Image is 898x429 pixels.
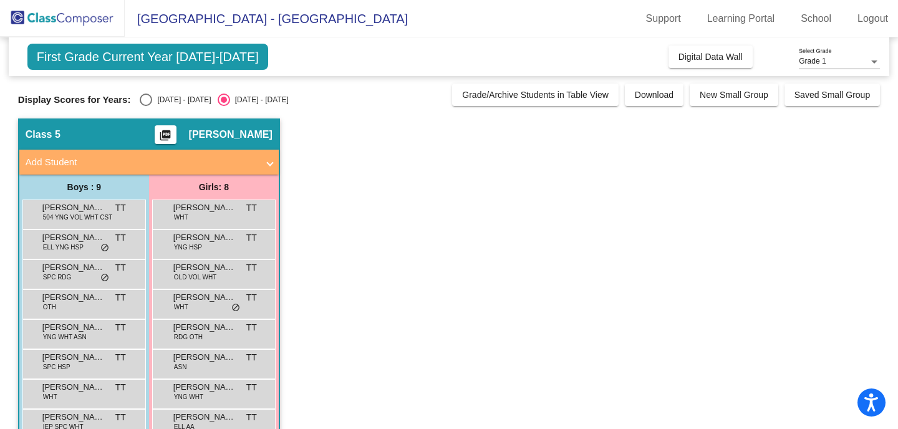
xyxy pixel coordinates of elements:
[625,84,683,106] button: Download
[42,321,105,334] span: [PERSON_NAME]
[799,57,826,65] span: Grade 1
[174,243,202,252] span: YNG HSP
[42,261,105,274] span: [PERSON_NAME]
[125,9,408,29] span: [GEOGRAPHIC_DATA] - [GEOGRAPHIC_DATA]
[173,411,236,423] span: [PERSON_NAME]
[173,321,236,334] span: [PERSON_NAME]
[246,291,257,304] span: TT
[158,129,173,147] mat-icon: picture_as_pdf
[155,125,176,144] button: Print Students Details
[174,213,188,222] span: WHT
[174,332,203,342] span: RDG OTH
[115,231,126,244] span: TT
[847,9,898,29] a: Logout
[149,175,279,200] div: Girls: 8
[18,94,131,105] span: Display Scores for Years:
[174,392,203,402] span: YNG WHT
[115,351,126,364] span: TT
[173,201,236,214] span: [PERSON_NAME]
[43,302,56,312] span: OTH
[678,52,743,62] span: Digital Data Wall
[700,90,768,100] span: New Small Group
[27,44,268,70] span: First Grade Current Year [DATE]-[DATE]
[43,213,113,222] span: 504 YNG VOL WHT CST
[115,381,126,394] span: TT
[173,381,236,393] span: [PERSON_NAME]
[246,261,257,274] span: TT
[42,201,105,214] span: [PERSON_NAME]
[42,291,105,304] span: [PERSON_NAME]
[231,303,240,313] span: do_not_disturb_alt
[140,94,288,106] mat-radio-group: Select an option
[19,175,149,200] div: Boys : 9
[115,261,126,274] span: TT
[246,381,257,394] span: TT
[173,291,236,304] span: [PERSON_NAME]
[635,90,673,100] span: Download
[42,231,105,244] span: [PERSON_NAME]
[246,351,257,364] span: TT
[26,155,258,170] mat-panel-title: Add Student
[785,84,880,106] button: Saved Small Group
[152,94,211,105] div: [DATE] - [DATE]
[100,243,109,253] span: do_not_disturb_alt
[246,321,257,334] span: TT
[100,273,109,283] span: do_not_disturb_alt
[43,362,70,372] span: SPC HSP
[42,411,105,423] span: [PERSON_NAME]
[189,128,273,141] span: [PERSON_NAME]
[43,272,72,282] span: SPC RDG
[462,90,609,100] span: Grade/Archive Students in Table View
[669,46,753,68] button: Digital Data Wall
[173,351,236,364] span: [PERSON_NAME]
[452,84,619,106] button: Grade/Archive Students in Table View
[115,291,126,304] span: TT
[230,94,289,105] div: [DATE] - [DATE]
[115,411,126,424] span: TT
[246,231,257,244] span: TT
[42,381,105,393] span: [PERSON_NAME]
[26,128,60,141] span: Class 5
[690,84,778,106] button: New Small Group
[19,150,279,175] mat-expansion-panel-header: Add Student
[43,243,84,252] span: ELL YNG HSP
[174,272,217,282] span: OLD VOL WHT
[174,302,188,312] span: WHT
[115,321,126,334] span: TT
[791,9,841,29] a: School
[246,201,257,214] span: TT
[43,332,87,342] span: YNG WHT ASN
[246,411,257,424] span: TT
[173,231,236,244] span: [PERSON_NAME]
[115,201,126,214] span: TT
[173,261,236,274] span: [PERSON_NAME]
[697,9,785,29] a: Learning Portal
[794,90,870,100] span: Saved Small Group
[42,351,105,364] span: [PERSON_NAME]
[174,362,187,372] span: ASN
[636,9,691,29] a: Support
[43,392,57,402] span: WHT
